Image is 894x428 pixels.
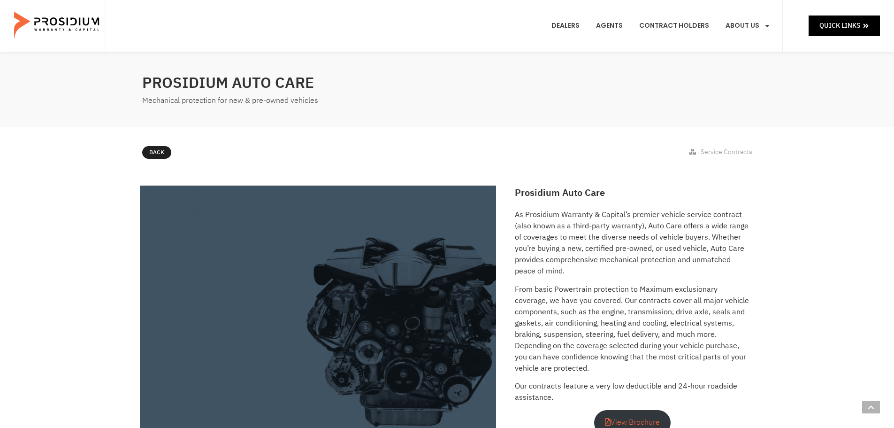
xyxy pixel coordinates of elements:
span: Back [149,148,164,158]
div: Mechanical protection for new & pre-owned vehicles [142,94,443,108]
a: About Us [718,8,778,43]
a: Agents [589,8,630,43]
p: Our contracts feature a very low deductible and 24-hour roadside assistance. [515,381,749,403]
nav: Menu [544,8,778,43]
span: Quick Links [819,20,860,31]
h2: Prosidium Auto Care [142,71,443,94]
a: Contract Holders [632,8,716,43]
p: As Prosidium Warranty & Capital’s premier vehicle service contract (also known as a third-party w... [515,209,749,277]
span: Service Contracts [701,147,752,157]
a: Back [142,146,171,159]
a: Quick Links [809,16,880,36]
h2: Prosidium Auto Care [515,186,749,200]
a: Dealers [544,8,587,43]
p: From basic Powertrain protection to Maximum exclusionary coverage, we have you covered. Our contr... [515,284,749,374]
